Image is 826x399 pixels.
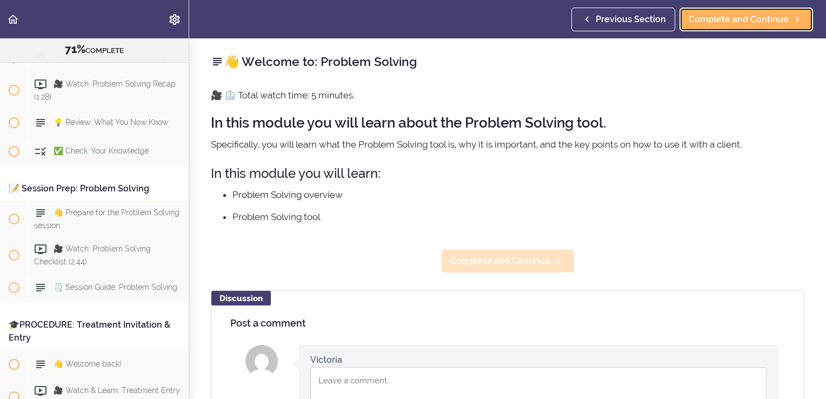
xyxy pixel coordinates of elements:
[680,8,813,31] a: Complete and Continue
[211,115,804,131] h2: In this module you will learn about the Problem Solving tool.
[211,52,804,71] h2: 👋 Welcome to: Problem Solving
[54,283,177,291] span: 🗒️ Session Guide: Problem Solving
[441,249,575,273] a: Complete and Continue
[211,87,804,103] p: 🎥 ⏲️ Total watch time: 5 minutes.
[245,345,278,377] img: Victoria
[6,13,19,26] svg: Back to course curriculum
[232,210,804,224] li: Problem Solving tool
[571,8,675,31] a: Previous Section
[689,13,789,26] span: Complete and Continue
[211,164,804,182] h3: In this module you will learn:
[211,291,271,305] div: Discussion
[211,136,804,152] p: Specifically, you will learn what the Problem Solving tool is, why it is important, and the key p...
[34,208,179,229] span: 👋 Prepare for the Problem Solving session
[54,147,149,155] span: ✅ Check: Your Knowledge
[54,118,168,127] span: 💡 Review: What You Now Know
[230,318,785,329] h4: Post a comment
[14,43,175,57] div: COMPLETE
[54,360,121,368] span: 👋 Welcome back!
[232,188,804,202] li: Problem Solving overview
[450,255,550,268] span: Complete and Continue
[310,354,342,366] div: Victoria
[34,244,151,265] span: 🎥 Watch: Problem Solving Checklist (2:44)
[168,13,181,26] svg: Settings Menu
[596,13,666,26] span: Previous Section
[34,79,176,101] span: 🎥 Watch: Problem Solving Recap (1:28)
[65,43,85,56] span: 71%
